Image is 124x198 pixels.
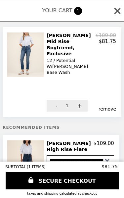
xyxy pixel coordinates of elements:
[96,32,116,38] p: $109.00
[94,140,114,153] p: $109.00
[7,140,46,185] img: Ana High Rise Flare
[47,100,65,112] button: -
[47,32,96,76] h2: [PERSON_NAME] Mid Rise Boyfriend, Exclusive
[47,155,114,165] select: Select a product variant
[47,140,94,153] h2: [PERSON_NAME] High Rise Flare
[7,32,46,77] img: Catherine Mid Rise Boyfriend, Exclusive
[6,172,119,189] a: SECURE CHECKOUT
[99,106,116,112] button: remove
[3,125,124,130] h5: Recommended Items
[5,192,119,195] div: Taxes and Shipping calculated at checkout
[27,165,46,169] span: ( 1 ITEMS )
[99,38,116,44] p: $81.75
[74,7,82,15] span: 1
[47,58,93,76] div: 12 / Potential W/[PERSON_NAME] Base Wash
[69,100,88,112] button: +
[5,165,27,169] span: SUBTOTAL
[66,103,69,108] span: 1
[102,164,119,169] span: $81.75
[42,7,72,14] span: YOUR CART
